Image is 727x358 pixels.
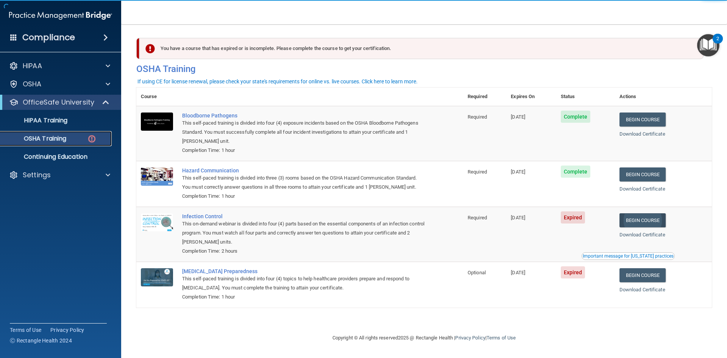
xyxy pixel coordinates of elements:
a: Download Certificate [619,186,665,192]
img: exclamation-circle-solid-danger.72ef9ffc.png [145,44,155,53]
a: Bloodborne Pathogens [182,113,425,119]
p: OfficeSafe University [23,98,94,107]
div: 2 [716,39,719,48]
a: Infection Control [182,213,425,219]
th: Required [463,88,506,106]
a: Privacy Policy [50,326,84,334]
button: Open Resource Center, 2 new notifications [697,34,719,56]
button: Read this if you are a dental practitioner in the state of CA [582,252,675,260]
p: Continuing Education [5,153,108,161]
img: PMB logo [9,8,112,23]
span: [DATE] [511,169,525,175]
a: Download Certificate [619,232,665,238]
img: danger-circle.6113f641.png [87,134,97,144]
span: Expired [561,266,585,278]
h4: Compliance [22,32,75,43]
a: Begin Course [619,167,666,181]
div: This on-demand webinar is divided into four (4) parts based on the essential components of an inf... [182,219,425,247]
div: This self-paced training is divided into three (3) rooms based on the OSHA Hazard Communication S... [182,174,425,192]
a: Begin Course [619,213,666,227]
a: Begin Course [619,113,666,127]
span: [DATE] [511,215,525,220]
span: Ⓒ Rectangle Health 2024 [10,337,72,344]
p: OSHA Training [5,135,66,142]
p: HIPAA [23,61,42,70]
span: Required [468,215,487,220]
div: Completion Time: 1 hour [182,192,425,201]
div: This self-paced training is divided into four (4) topics to help healthcare providers prepare and... [182,274,425,292]
span: Expired [561,211,585,224]
span: Complete [561,111,591,123]
a: Terms of Use [10,326,41,334]
a: [MEDICAL_DATA] Preparedness [182,268,425,274]
p: OSHA [23,80,42,89]
p: Settings [23,170,51,180]
span: [DATE] [511,270,525,275]
div: Copyright © All rights reserved 2025 @ Rectangle Health | | [286,326,562,350]
a: Settings [9,170,110,180]
th: Course [136,88,178,106]
th: Expires On [506,88,556,106]
th: Status [556,88,615,106]
a: Download Certificate [619,131,665,137]
a: Begin Course [619,268,666,282]
div: Important message for [US_STATE] practices [583,254,674,258]
a: HIPAA [9,61,110,70]
h4: OSHA Training [136,64,712,74]
div: Completion Time: 2 hours [182,247,425,256]
span: [DATE] [511,114,525,120]
span: Complete [561,166,591,178]
a: OfficeSafe University [9,98,110,107]
a: Hazard Communication [182,167,425,174]
span: Optional [468,270,486,275]
span: Required [468,114,487,120]
div: You have a course that has expired or is incomplete. Please complete the course to get your certi... [139,38,704,59]
button: If using CE for license renewal, please check your state's requirements for online vs. live cours... [136,78,419,85]
div: Completion Time: 1 hour [182,146,425,155]
th: Actions [615,88,712,106]
div: This self-paced training is divided into four (4) exposure incidents based on the OSHA Bloodborne... [182,119,425,146]
a: Download Certificate [619,287,665,292]
div: Completion Time: 1 hour [182,292,425,302]
a: Privacy Policy [455,335,485,341]
p: HIPAA Training [5,117,67,124]
a: OSHA [9,80,110,89]
div: If using CE for license renewal, please check your state's requirements for online vs. live cours... [137,79,418,84]
span: Required [468,169,487,175]
a: Terms of Use [487,335,516,341]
